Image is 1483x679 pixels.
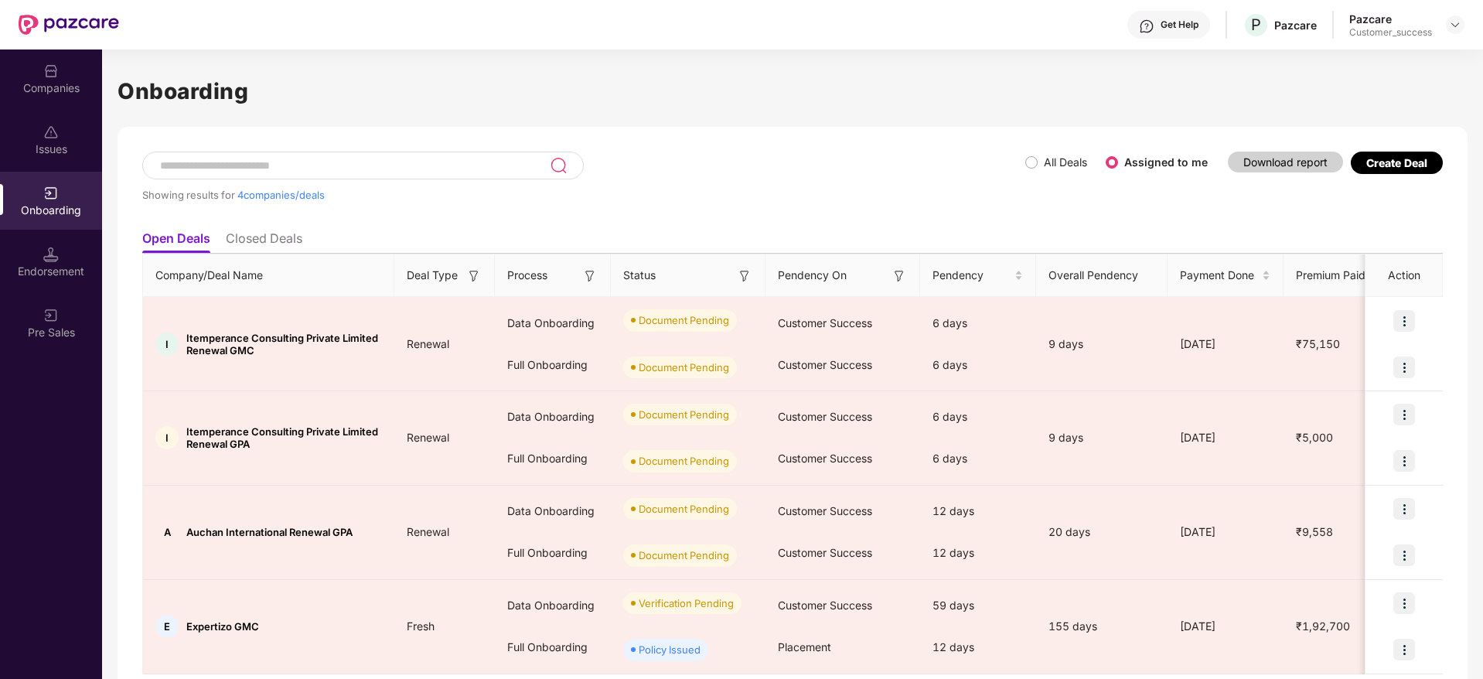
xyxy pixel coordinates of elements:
img: svg+xml;base64,PHN2ZyBpZD0iSGVscC0zMngzMiIgeG1sbnM9Imh0dHA6Ly93d3cudzMub3JnLzIwMDAvc3ZnIiB3aWR0aD... [1139,19,1154,34]
span: 4 companies/deals [237,189,325,201]
div: 6 days [920,344,1036,386]
img: svg+xml;base64,PHN2ZyB3aWR0aD0iMTYiIGhlaWdodD0iMTYiIHZpZXdCb3g9IjAgMCAxNiAxNiIgZmlsbD0ibm9uZSIgeG... [737,268,752,284]
th: Company/Deal Name [143,254,394,297]
img: svg+xml;base64,PHN2ZyB3aWR0aD0iMTYiIGhlaWdodD0iMTYiIHZpZXdCb3g9IjAgMCAxNiAxNiIgZmlsbD0ibm9uZSIgeG... [466,268,482,284]
img: svg+xml;base64,PHN2ZyBpZD0iQ29tcGFuaWVzIiB4bWxucz0iaHR0cDovL3d3dy53My5vcmcvMjAwMC9zdmciIHdpZHRoPS... [43,63,59,79]
span: Customer Success [778,316,872,329]
div: 6 days [920,396,1036,438]
span: Customer Success [778,358,872,371]
span: Customer Success [778,504,872,517]
div: Full Onboarding [495,626,611,668]
div: A [155,520,179,544]
div: Full Onboarding [495,344,611,386]
img: svg+xml;base64,PHN2ZyB3aWR0aD0iMTYiIGhlaWdodD0iMTYiIHZpZXdCb3g9IjAgMCAxNiAxNiIgZmlsbD0ibm9uZSIgeG... [892,268,907,284]
span: Renewal [394,431,462,444]
img: icon [1393,592,1415,614]
div: Showing results for [142,189,1025,201]
img: svg+xml;base64,PHN2ZyB3aWR0aD0iMjQiIGhlaWdodD0iMjUiIHZpZXdCb3g9IjAgMCAyNCAyNSIgZmlsbD0ibm9uZSIgeG... [550,156,568,175]
img: svg+xml;base64,PHN2ZyB3aWR0aD0iMjAiIGhlaWdodD0iMjAiIHZpZXdCb3g9IjAgMCAyMCAyMCIgZmlsbD0ibm9uZSIgeG... [43,308,59,323]
div: Document Pending [639,407,729,422]
div: Data Onboarding [495,585,611,626]
div: Verification Pending [639,595,734,611]
div: 6 days [920,438,1036,479]
div: Pazcare [1349,12,1432,26]
span: Customer Success [778,599,872,612]
img: icon [1393,450,1415,472]
span: P [1251,15,1261,34]
button: Download report [1228,152,1343,172]
span: Placement [778,640,831,653]
span: Customer Success [778,410,872,423]
div: [DATE] [1168,429,1284,446]
img: icon [1393,544,1415,566]
div: I [155,426,179,449]
div: Document Pending [639,312,729,328]
img: icon [1393,357,1415,378]
div: 9 days [1036,429,1168,446]
div: Document Pending [639,501,729,517]
h1: Onboarding [118,74,1468,108]
div: Customer_success [1349,26,1432,39]
img: icon [1393,310,1415,332]
span: Expertizo GMC [186,620,259,633]
div: Policy Issued [639,642,701,657]
div: 12 days [920,490,1036,532]
label: Assigned to me [1124,155,1208,169]
div: E [155,615,179,638]
span: Fresh [394,619,447,633]
th: Payment Done [1168,254,1284,297]
img: svg+xml;base64,PHN2ZyBpZD0iSXNzdWVzX2Rpc2FibGVkIiB4bWxucz0iaHR0cDovL3d3dy53My5vcmcvMjAwMC9zdmciIH... [43,125,59,140]
div: 12 days [920,626,1036,668]
span: Pendency On [778,267,847,284]
img: New Pazcare Logo [19,15,119,35]
span: Payment Done [1180,267,1259,284]
img: icon [1393,498,1415,520]
div: 20 days [1036,524,1168,541]
div: 6 days [920,302,1036,344]
div: Data Onboarding [495,490,611,532]
div: Data Onboarding [495,396,611,438]
div: 12 days [920,532,1036,574]
span: ₹5,000 [1284,431,1345,444]
span: ₹1,92,700 [1284,619,1362,633]
th: Action [1365,254,1443,297]
span: Itemperance Consulting Private Limited Renewal GMC [186,332,382,357]
div: [DATE] [1168,524,1284,541]
div: Document Pending [639,453,729,469]
span: ₹75,150 [1284,337,1352,350]
span: ₹9,558 [1284,525,1345,538]
li: Closed Deals [226,230,302,253]
li: Open Deals [142,230,210,253]
span: Pendency [932,267,1011,284]
div: Document Pending [639,548,729,563]
span: Renewal [394,525,462,538]
th: Premium Paid [1284,254,1384,297]
span: Itemperance Consulting Private Limited Renewal GPA [186,425,382,450]
div: Full Onboarding [495,438,611,479]
div: I [155,333,179,356]
label: All Deals [1044,155,1087,169]
div: Full Onboarding [495,532,611,574]
th: Pendency [920,254,1036,297]
span: Deal Type [407,267,458,284]
div: Document Pending [639,360,729,375]
span: Auchan International Renewal GPA [186,526,353,538]
img: svg+xml;base64,PHN2ZyB3aWR0aD0iMTYiIGhlaWdodD0iMTYiIHZpZXdCb3g9IjAgMCAxNiAxNiIgZmlsbD0ibm9uZSIgeG... [582,268,598,284]
div: [DATE] [1168,618,1284,635]
th: Overall Pendency [1036,254,1168,297]
div: Data Onboarding [495,302,611,344]
span: Customer Success [778,452,872,465]
div: Create Deal [1366,156,1427,169]
span: Process [507,267,547,284]
div: Get Help [1161,19,1198,31]
div: 59 days [920,585,1036,626]
span: Customer Success [778,546,872,559]
span: Status [623,267,656,284]
img: svg+xml;base64,PHN2ZyB3aWR0aD0iMjAiIGhlaWdodD0iMjAiIHZpZXdCb3g9IjAgMCAyMCAyMCIgZmlsbD0ibm9uZSIgeG... [43,186,59,201]
img: svg+xml;base64,PHN2ZyB3aWR0aD0iMTQuNSIgaGVpZ2h0PSIxNC41IiB2aWV3Qm94PSIwIDAgMTYgMTYiIGZpbGw9Im5vbm... [43,247,59,262]
div: 9 days [1036,336,1168,353]
img: svg+xml;base64,PHN2ZyBpZD0iRHJvcGRvd24tMzJ4MzIiIHhtbG5zPSJodHRwOi8vd3d3LnczLm9yZy8yMDAwL3N2ZyIgd2... [1449,19,1461,31]
img: icon [1393,639,1415,660]
div: Pazcare [1274,18,1317,32]
img: icon [1393,404,1415,425]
